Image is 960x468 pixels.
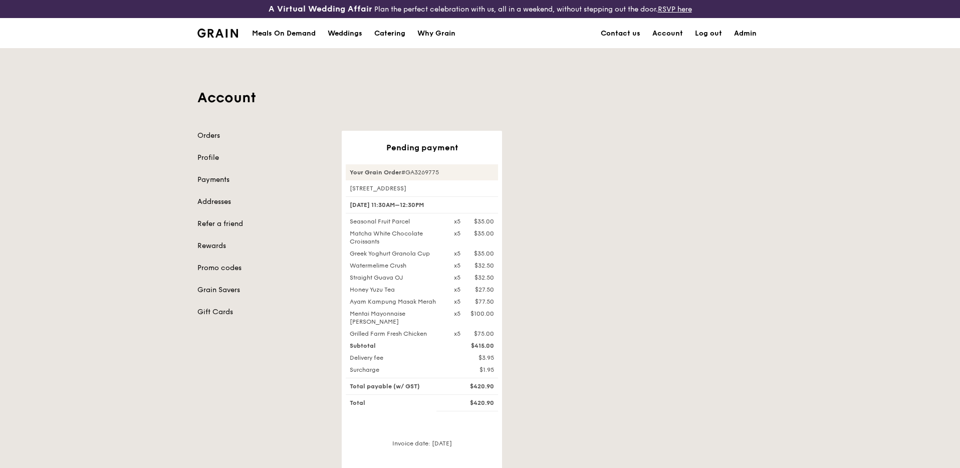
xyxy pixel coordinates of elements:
[475,298,494,306] div: $77.50
[475,286,494,294] div: $27.50
[197,285,330,295] a: Grain Savers
[344,354,448,362] div: Delivery fee
[197,131,330,141] a: Orders
[344,366,448,374] div: Surcharge
[350,383,420,390] span: Total payable (w/ GST)
[658,5,692,14] a: RSVP here
[197,29,238,38] img: Grain
[474,229,494,238] div: $35.00
[454,310,460,318] div: x5
[448,354,500,362] div: $3.95
[448,366,500,374] div: $1.95
[689,19,728,49] a: Log out
[269,4,372,14] h3: A Virtual Wedding Affair
[328,19,362,49] div: Weddings
[344,399,448,407] div: Total
[346,196,498,213] div: [DATE] 11:30AM–12:30PM
[197,153,330,163] a: Profile
[344,229,448,246] div: Matcha White Chocolate Croissants
[346,184,498,192] div: [STREET_ADDRESS]
[197,241,330,251] a: Rewards
[346,143,498,152] div: Pending payment
[344,217,448,225] div: Seasonal Fruit Parcel
[595,19,646,49] a: Contact us
[197,197,330,207] a: Addresses
[411,19,461,49] a: Why Grain
[448,382,500,390] div: $420.90
[454,286,460,294] div: x5
[474,262,494,270] div: $32.50
[344,342,448,350] div: Subtotal
[191,4,769,14] div: Plan the perfect celebration with us, all in a weekend, without stepping out the door.
[322,19,368,49] a: Weddings
[346,439,498,455] div: Invoice date: [DATE]
[454,262,460,270] div: x5
[197,307,330,317] a: Gift Cards
[252,19,316,49] div: Meals On Demand
[454,250,460,258] div: x5
[454,229,460,238] div: x5
[448,342,500,350] div: $415.00
[728,19,763,49] a: Admin
[374,19,405,49] div: Catering
[344,262,448,270] div: Watermelime Crush
[470,310,494,318] div: $100.00
[454,274,460,282] div: x5
[197,89,763,107] h1: Account
[344,310,448,326] div: Mentai Mayonnaise [PERSON_NAME]
[474,250,494,258] div: $35.00
[448,399,500,407] div: $420.90
[417,19,455,49] div: Why Grain
[474,330,494,338] div: $75.00
[344,330,448,338] div: Grilled Farm Fresh Chicken
[197,175,330,185] a: Payments
[197,18,238,48] a: GrainGrain
[344,286,448,294] div: Honey Yuzu Tea
[474,217,494,225] div: $35.00
[454,217,460,225] div: x5
[344,274,448,282] div: Straight Guava OJ
[454,330,460,338] div: x5
[350,169,401,176] strong: Your Grain Order
[454,298,460,306] div: x5
[344,250,448,258] div: Greek Yoghurt Granola Cup
[646,19,689,49] a: Account
[197,219,330,229] a: Refer a friend
[344,298,448,306] div: Ayam Kampung Masak Merah
[346,164,498,180] div: #GA3269775
[368,19,411,49] a: Catering
[197,263,330,273] a: Promo codes
[474,274,494,282] div: $32.50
